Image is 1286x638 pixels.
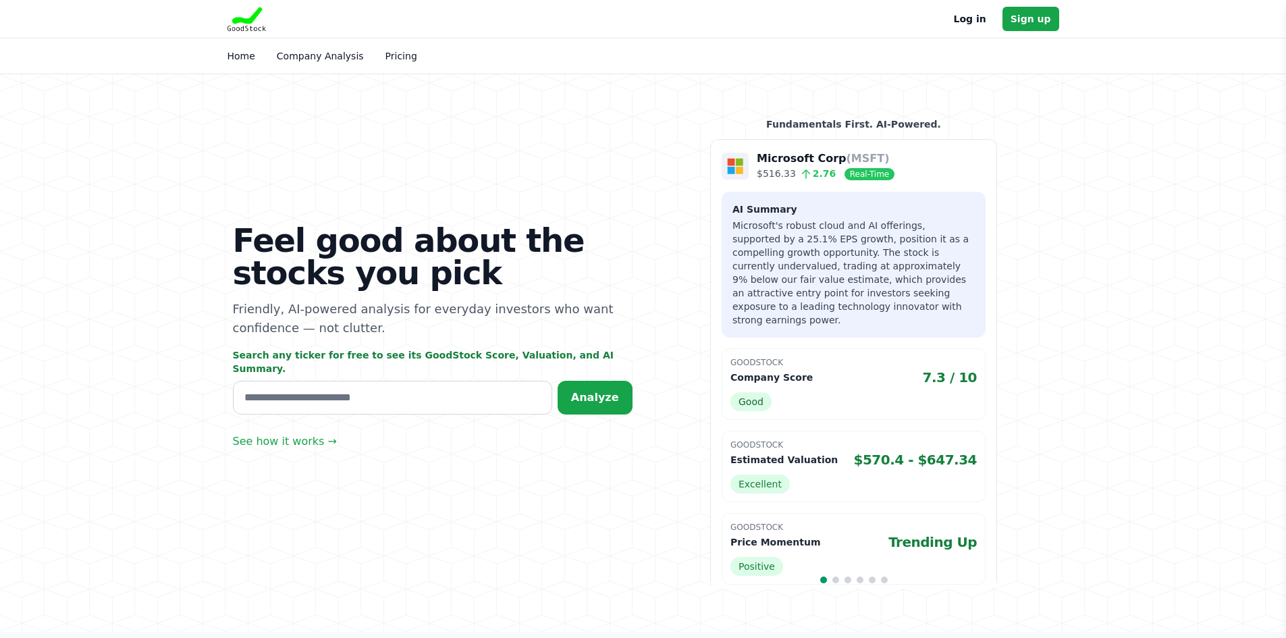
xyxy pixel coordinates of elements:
[571,391,619,404] span: Analyze
[710,139,997,602] div: 1 / 6
[869,577,876,583] span: Go to slide 5
[730,522,977,533] p: GoodStock
[730,453,838,467] p: Estimated Valuation
[730,357,977,368] p: GoodStock
[732,203,975,216] h3: AI Summary
[277,51,364,61] a: Company Analysis
[757,151,894,167] p: Microsoft Corp
[227,51,255,61] a: Home
[233,300,633,338] p: Friendly, AI-powered analysis for everyday investors who want confidence — not clutter.
[881,577,888,583] span: Go to slide 6
[732,219,975,327] p: Microsoft's robust cloud and AI offerings, supported by a 25.1% EPS growth, position it as a comp...
[730,535,820,549] p: Price Momentum
[820,577,827,583] span: Go to slide 1
[722,153,749,180] img: Company Logo
[832,577,839,583] span: Go to slide 2
[730,557,783,576] span: Positive
[954,11,986,27] a: Log in
[558,381,633,415] button: Analyze
[730,475,790,494] span: Excellent
[710,139,997,602] a: Company Logo Microsoft Corp(MSFT) $516.33 2.76 Real-Time AI Summary Microsoft's robust cloud and ...
[233,224,633,289] h1: Feel good about the stocks you pick
[730,371,813,384] p: Company Score
[796,168,836,179] span: 2.76
[730,440,977,450] p: GoodStock
[888,533,977,552] span: Trending Up
[845,577,851,583] span: Go to slide 3
[854,450,977,469] span: $570.4 - $647.34
[385,51,417,61] a: Pricing
[730,392,772,411] span: Good
[1002,7,1059,31] a: Sign up
[923,368,977,387] span: 7.3 / 10
[710,117,997,131] p: Fundamentals First. AI-Powered.
[847,152,890,165] span: (MSFT)
[757,167,894,181] p: $516.33
[845,168,894,180] span: Real-Time
[857,577,863,583] span: Go to slide 4
[233,348,633,375] p: Search any ticker for free to see its GoodStock Score, Valuation, and AI Summary.
[227,7,267,31] img: Goodstock Logo
[233,433,337,450] a: See how it works →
